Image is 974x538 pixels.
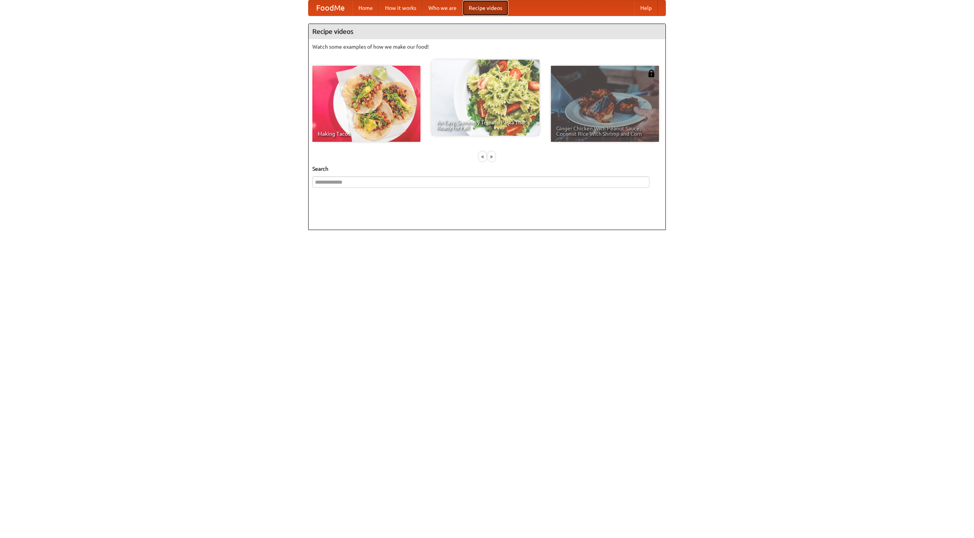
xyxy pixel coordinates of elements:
span: An Easy, Summery Tomato Pasta That's Ready for Fall [437,120,534,130]
a: Home [352,0,379,16]
a: Help [634,0,658,16]
span: Making Tacos [318,131,415,136]
h5: Search [312,165,662,173]
div: « [479,152,486,161]
a: FoodMe [309,0,352,16]
a: Who we are [422,0,463,16]
img: 483408.png [648,70,655,77]
p: Watch some examples of how we make our food! [312,43,662,51]
a: Making Tacos [312,66,420,142]
a: Recipe videos [463,0,508,16]
a: How it works [379,0,422,16]
a: An Easy, Summery Tomato Pasta That's Ready for Fall [431,60,540,136]
h4: Recipe videos [309,24,665,39]
div: » [488,152,495,161]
